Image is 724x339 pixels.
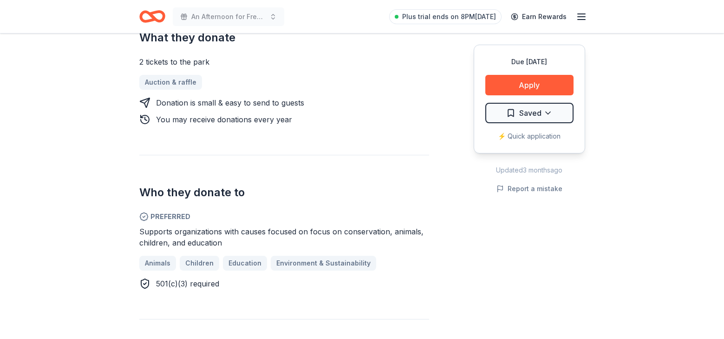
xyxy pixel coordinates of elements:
a: Animals [139,256,176,271]
div: You may receive donations every year [156,114,292,125]
a: Education [223,256,267,271]
a: Environment & Sustainability [271,256,376,271]
span: 501(c)(3) required [156,279,219,288]
span: Supports organizations with causes focused on focus on conservation, animals, children, and educa... [139,227,424,247]
a: Home [139,6,165,27]
div: Donation is small & easy to send to guests [156,97,304,108]
a: Plus trial ends on 8PM[DATE] [389,9,502,24]
button: An Afternoon for Freedom [173,7,284,26]
div: Due [DATE] [485,56,574,67]
span: Preferred [139,211,429,222]
button: Report a mistake [496,183,562,194]
span: Animals [145,258,170,269]
span: Plus trial ends on 8PM[DATE] [402,11,496,22]
button: Apply [485,75,574,95]
h2: What they donate [139,30,429,45]
span: Environment & Sustainability [276,258,371,269]
button: Saved [485,103,574,123]
div: ⚡️ Quick application [485,131,574,142]
a: Children [180,256,219,271]
span: Education [228,258,261,269]
h2: Who they donate to [139,185,429,200]
a: Auction & raffle [139,75,202,90]
span: Saved [519,107,541,119]
a: Earn Rewards [505,8,572,25]
span: An Afternoon for Freedom [191,11,266,22]
div: 2 tickets to the park [139,56,429,67]
div: Updated 3 months ago [474,165,585,176]
span: Children [185,258,214,269]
